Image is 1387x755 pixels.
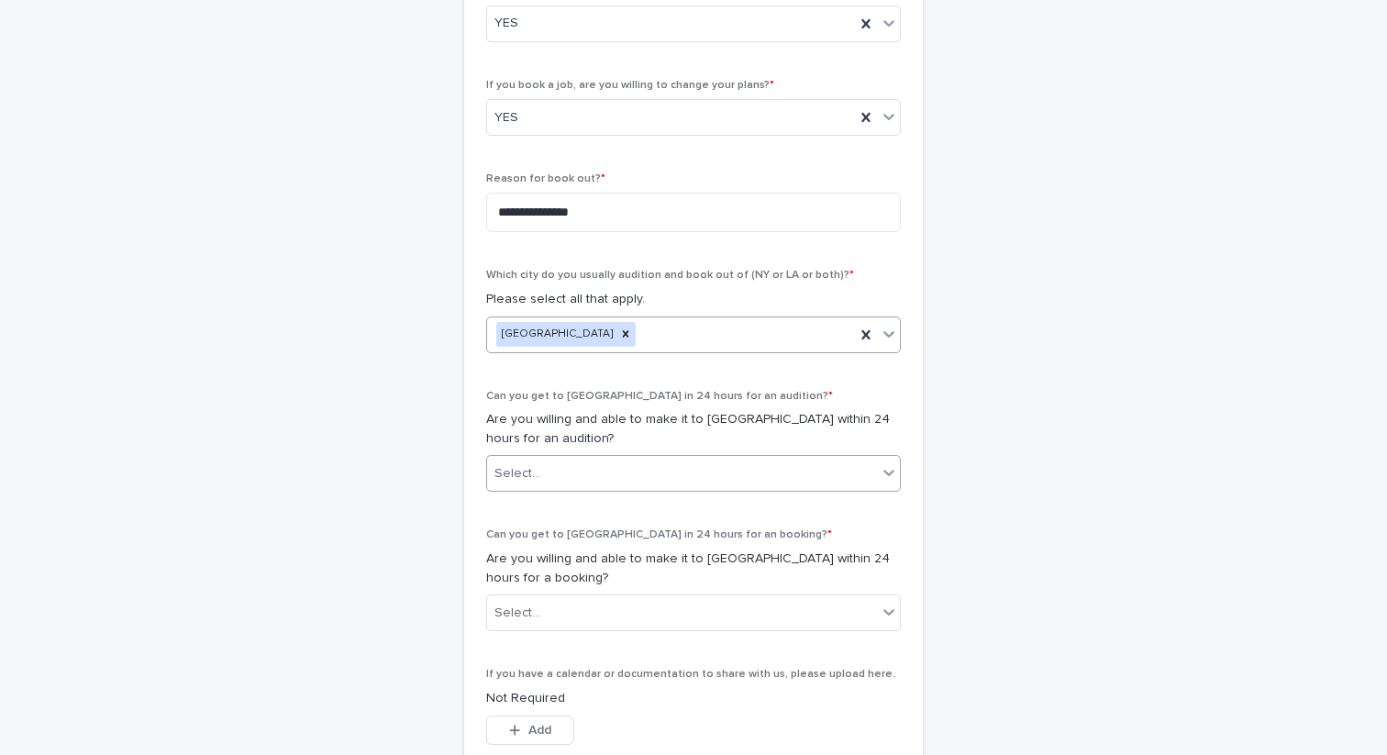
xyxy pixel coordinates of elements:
p: Please select all that apply. [486,290,901,309]
span: Can you get to [GEOGRAPHIC_DATA] in 24 hours for an audition? [486,391,833,402]
span: Add [528,724,551,737]
p: Are you willing and able to make it to [GEOGRAPHIC_DATA] within 24 hours for a booking? [486,550,901,588]
span: YES [494,14,518,33]
span: Reason for book out? [486,173,605,184]
span: Can you get to [GEOGRAPHIC_DATA] in 24 hours for an booking? [486,529,832,540]
p: Not Required [486,689,901,708]
span: If you book a job, are you willing to change your plans? [486,80,774,91]
div: Select... [494,464,540,483]
span: Which city do you usually audition and book out of (NY or LA or both)? [486,270,854,281]
div: [GEOGRAPHIC_DATA] [496,322,616,347]
div: Select... [494,604,540,623]
p: Are you willing and able to make it to [GEOGRAPHIC_DATA] within 24 hours for an audition? [486,410,901,449]
button: Add [486,716,574,745]
span: YES [494,108,518,128]
span: If you have a calendar or documentation to share with us, please upload here. [486,669,895,680]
